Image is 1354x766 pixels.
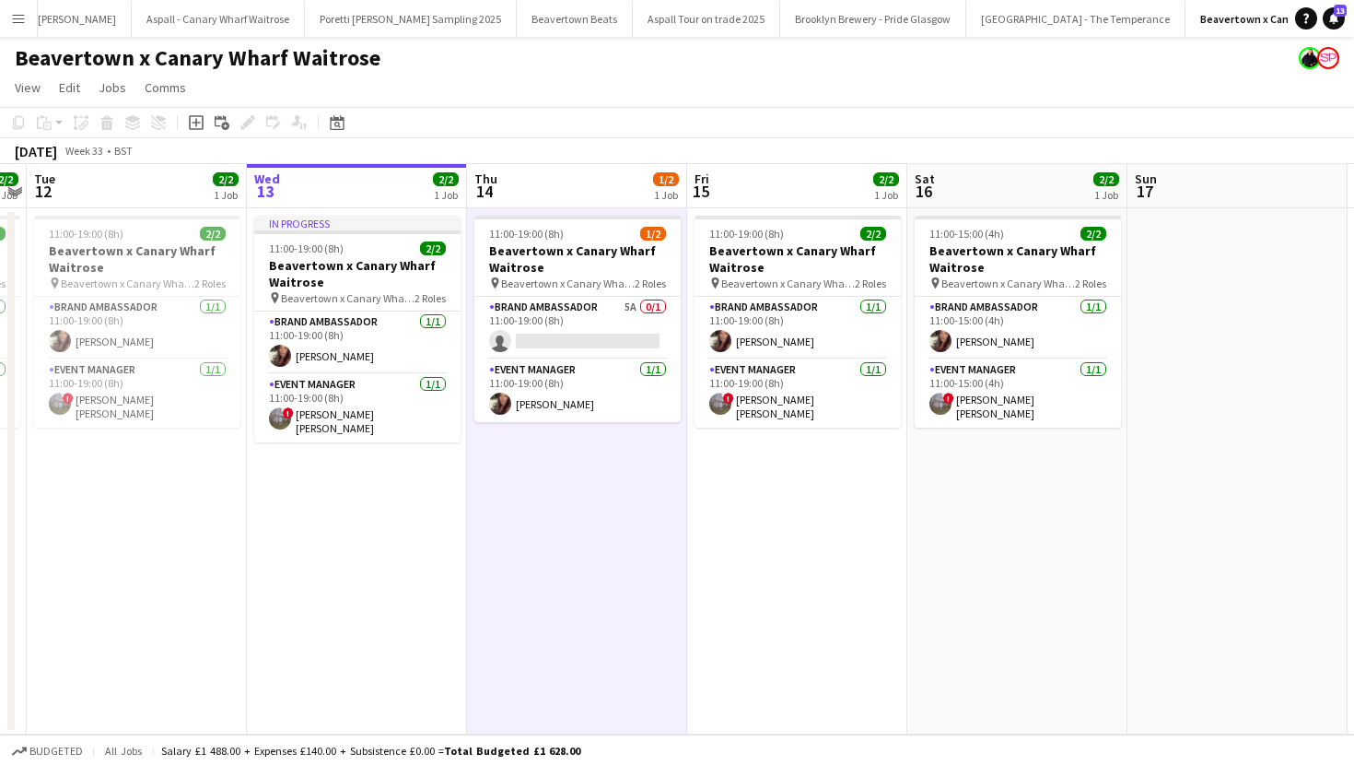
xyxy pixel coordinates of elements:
app-job-card: 11:00-19:00 (8h)2/2Beavertown x Canary Wharf Waitrose Beavertown x Canary Wharf Waitrose2 RolesBr... [695,216,901,428]
app-user-avatar: Soozy Peters [1317,47,1339,69]
span: 11:00-19:00 (8h) [489,227,564,241]
app-card-role: Brand Ambassador5A0/111:00-19:00 (8h) [474,297,681,359]
h3: Beavertown x Canary Wharf Waitrose [34,242,240,276]
h3: Beavertown x Canary Wharf Waitrose [254,257,461,290]
a: Edit [52,76,88,100]
app-job-card: 11:00-19:00 (8h)2/2Beavertown x Canary Wharf Waitrose Beavertown x Canary Wharf Waitrose2 RolesBr... [34,216,240,428]
div: In progress [254,216,461,230]
span: Budgeted [29,745,83,758]
app-card-role: Brand Ambassador1/111:00-15:00 (4h)[PERSON_NAME] [915,297,1121,359]
span: 2/2 [213,172,239,186]
span: 2/2 [420,242,446,255]
span: 2 Roles [194,277,226,290]
span: ! [63,393,74,404]
div: [DATE] [15,142,57,160]
span: 11:00-19:00 (8h) [709,227,784,241]
span: 2/2 [200,227,226,241]
button: Brooklyn Brewery - Pride Glasgow [780,1,966,37]
button: Beavertown Beats [517,1,633,37]
span: All jobs [101,744,146,758]
span: Wed [254,171,280,187]
span: Sat [915,171,935,187]
span: 13 [251,181,280,202]
button: Aspall Tour on trade 2025 [633,1,780,37]
span: 11:00-19:00 (8h) [269,242,344,255]
span: 1/2 [653,172,679,186]
span: Edit [59,79,80,96]
span: 11:00-19:00 (8h) [49,227,123,241]
div: 1 Job [654,188,678,202]
span: Beavertown x Canary Wharf Waitrose [61,277,194,290]
span: 2/2 [1080,227,1106,241]
h3: Beavertown x Canary Wharf Waitrose [915,242,1121,276]
div: 1 Job [434,188,458,202]
button: Aspall - Canary Wharf Waitrose [132,1,305,37]
span: 12 [31,181,55,202]
div: 1 Job [874,188,898,202]
app-card-role: Brand Ambassador1/111:00-19:00 (8h)[PERSON_NAME] [695,297,901,359]
a: Jobs [91,76,134,100]
h3: Beavertown x Canary Wharf Waitrose [695,242,901,276]
a: 13 [1323,7,1345,29]
span: 2 Roles [414,291,446,305]
span: Sun [1135,171,1157,187]
span: 15 [692,181,709,202]
app-card-role: Event Manager1/111:00-19:00 (8h)![PERSON_NAME] [PERSON_NAME] [254,374,461,442]
span: 11:00-15:00 (4h) [929,227,1004,241]
span: Comms [145,79,186,96]
div: BST [114,144,133,158]
div: Salary £1 488.00 + Expenses £140.00 + Subsistence £0.00 = [161,744,580,758]
span: 2/2 [433,172,459,186]
app-job-card: 11:00-15:00 (4h)2/2Beavertown x Canary Wharf Waitrose Beavertown x Canary Wharf Waitrose2 RolesBr... [915,216,1121,428]
span: 2 Roles [1075,277,1106,290]
span: View [15,79,41,96]
span: Beavertown x Canary Wharf Waitrose [281,291,414,305]
span: Total Budgeted £1 628.00 [444,744,580,758]
app-card-role: Event Manager1/111:00-19:00 (8h)![PERSON_NAME] [PERSON_NAME] [34,359,240,428]
button: Poretti [PERSON_NAME] Sampling 2025 [305,1,517,37]
span: Tue [34,171,55,187]
button: [GEOGRAPHIC_DATA] - The Temperance [966,1,1185,37]
span: 14 [472,181,497,202]
span: Beavertown x Canary Wharf Waitrose [941,277,1075,290]
app-card-role: Event Manager1/111:00-19:00 (8h)![PERSON_NAME] [PERSON_NAME] [695,359,901,428]
span: Week 33 [61,144,107,158]
span: 2/2 [860,227,886,241]
app-job-card: 11:00-19:00 (8h)1/2Beavertown x Canary Wharf Waitrose Beavertown x Canary Wharf Waitrose2 RolesBr... [474,216,681,422]
a: View [7,76,48,100]
span: 2/2 [1093,172,1119,186]
button: Budgeted [9,741,86,761]
span: ! [723,393,734,404]
span: ! [283,407,294,418]
span: 2 Roles [855,277,886,290]
span: 17 [1132,181,1157,202]
app-card-role: Event Manager1/111:00-15:00 (4h)![PERSON_NAME] [PERSON_NAME] [915,359,1121,428]
app-card-role: Event Manager1/111:00-19:00 (8h)[PERSON_NAME] [474,359,681,422]
span: 16 [912,181,935,202]
span: Fri [695,171,709,187]
span: 13 [1334,5,1347,17]
app-card-role: Brand Ambassador1/111:00-19:00 (8h)[PERSON_NAME] [254,312,461,374]
span: Beavertown x Canary Wharf Waitrose [721,277,855,290]
a: Comms [137,76,193,100]
h3: Beavertown x Canary Wharf Waitrose [474,242,681,276]
span: Thu [474,171,497,187]
span: Jobs [99,79,126,96]
div: 1 Job [214,188,238,202]
span: 2/2 [873,172,899,186]
app-card-role: Brand Ambassador1/111:00-19:00 (8h)[PERSON_NAME] [34,297,240,359]
span: 1/2 [640,227,666,241]
button: [PERSON_NAME] [23,1,132,37]
span: Beavertown x Canary Wharf Waitrose [501,277,635,290]
span: ! [943,393,954,404]
div: 1 Job [1094,188,1118,202]
app-user-avatar: Danielle Ferguson [1299,47,1321,69]
app-job-card: In progress11:00-19:00 (8h)2/2Beavertown x Canary Wharf Waitrose Beavertown x Canary Wharf Waitro... [254,216,461,442]
h1: Beavertown x Canary Wharf Waitrose [15,44,380,72]
span: 2 Roles [635,277,666,290]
